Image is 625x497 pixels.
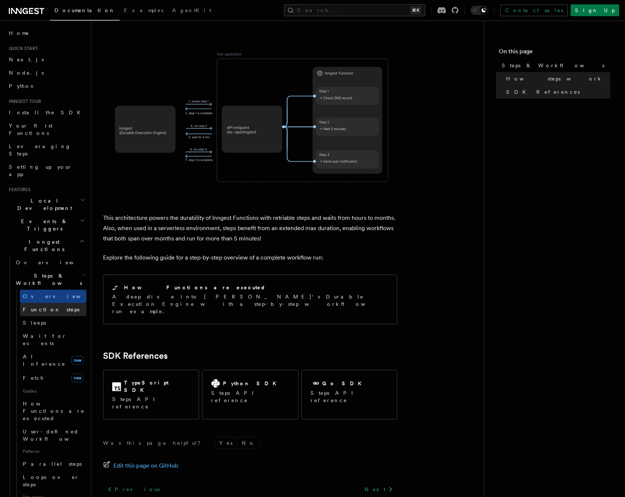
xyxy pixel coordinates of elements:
[499,47,610,59] h4: On this page
[503,85,610,99] a: SDK References
[503,72,610,85] a: How steps work
[103,439,206,447] p: Was this page helpful?
[6,66,86,79] a: Node.js
[20,397,86,425] a: How Functions are executed
[20,371,86,385] a: Fetchnew
[23,429,89,442] span: User-defined Workflows
[6,79,86,93] a: Python
[499,59,610,72] a: Steps & Workflows
[6,26,86,40] a: Home
[23,375,44,381] span: Fetch
[112,293,388,315] p: A deep dive into [PERSON_NAME]'s Durable Execution Engine with a step-by-step workflow run example.
[13,256,86,269] a: Overview
[6,194,86,215] button: Local Development
[103,483,164,496] a: Previous
[470,6,488,15] button: Toggle dark mode
[284,4,425,16] button: Search...⌘K
[23,354,65,367] span: AI Inference
[54,7,115,13] span: Documentation
[571,4,619,16] a: Sign Up
[502,62,604,69] span: Steps & Workflows
[9,57,44,62] span: Next.js
[124,284,266,291] h2: How Functions are executed
[23,293,99,299] span: Overview
[168,2,216,20] a: AgentKit
[211,389,289,404] p: Steps API reference
[13,272,82,287] span: Steps & Workflows
[223,380,281,387] h2: Python SDK
[506,75,603,82] span: How steps work
[20,446,86,457] span: Patterns
[215,437,237,448] button: Yes
[506,88,580,96] span: SDK References
[9,83,36,89] span: Python
[411,7,421,14] kbd: ⌘K
[103,40,397,194] img: Each Inngest Functions's step invocation implies a communication between your application and the...
[9,123,53,136] span: Your first Functions
[172,7,211,13] span: AgentKit
[20,329,86,350] a: Wait for events
[20,425,86,446] a: User-defined Workflows
[103,351,168,361] a: SDK References
[13,269,86,290] button: Steps & Workflows
[6,238,79,253] span: Inngest Functions
[6,99,41,104] span: Inngest tour
[237,437,259,448] button: No
[124,379,190,394] h2: TypeScript SDK
[360,483,397,496] a: Next
[20,457,86,471] a: Parallel steps
[6,235,86,256] button: Inngest Functions
[103,253,397,263] p: Explore the following guide for a step-by-step overview of a complete workflow run:
[23,401,85,421] span: How Functions are executed
[500,4,568,16] a: Contact sales
[113,461,178,471] span: Edit this page on GitHub
[9,110,85,115] span: Install the SDK
[9,70,44,76] span: Node.js
[103,461,178,471] a: Edit this page on GitHub
[6,218,80,232] span: Events & Triggers
[9,29,29,37] span: Home
[16,260,92,265] span: Overview
[6,53,86,66] a: Next.js
[20,350,86,371] a: AI Inferencenew
[112,396,190,410] p: Steps API reference
[71,373,84,382] span: new
[6,160,86,181] a: Setting up your app
[23,333,67,346] span: Wait for events
[20,316,86,329] a: Sleeps
[6,46,38,51] span: Quick start
[322,380,366,387] h2: Go SDK
[20,290,86,303] a: Overview
[23,320,46,326] span: Sleeps
[103,275,397,324] a: How Functions are executedA deep dive into [PERSON_NAME]'s Durable Execution Engine with a step-b...
[6,106,86,119] a: Install the SDK
[124,7,163,13] span: Examples
[6,119,86,140] a: Your first Functions
[103,213,397,244] p: This architecture powers the durability of Inngest Functions with retriable steps and waits from ...
[301,370,397,419] a: Go SDKSteps API reference
[20,303,86,316] a: Function steps
[23,474,79,487] span: Loops over steps
[20,385,86,397] span: Guides
[20,471,86,491] a: Loops over steps
[6,187,31,193] span: Features
[6,140,86,160] a: Leveraging Steps
[120,2,168,20] a: Examples
[103,370,199,419] a: TypeScript SDKSteps API reference
[6,215,86,235] button: Events & Triggers
[50,2,120,21] a: Documentation
[9,143,71,157] span: Leveraging Steps
[23,461,82,467] span: Parallel steps
[310,389,388,404] p: Steps API reference
[6,197,80,212] span: Local Development
[9,164,72,177] span: Setting up your app
[23,307,79,312] span: Function steps
[71,356,84,365] span: new
[202,370,298,419] a: Python SDKSteps API reference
